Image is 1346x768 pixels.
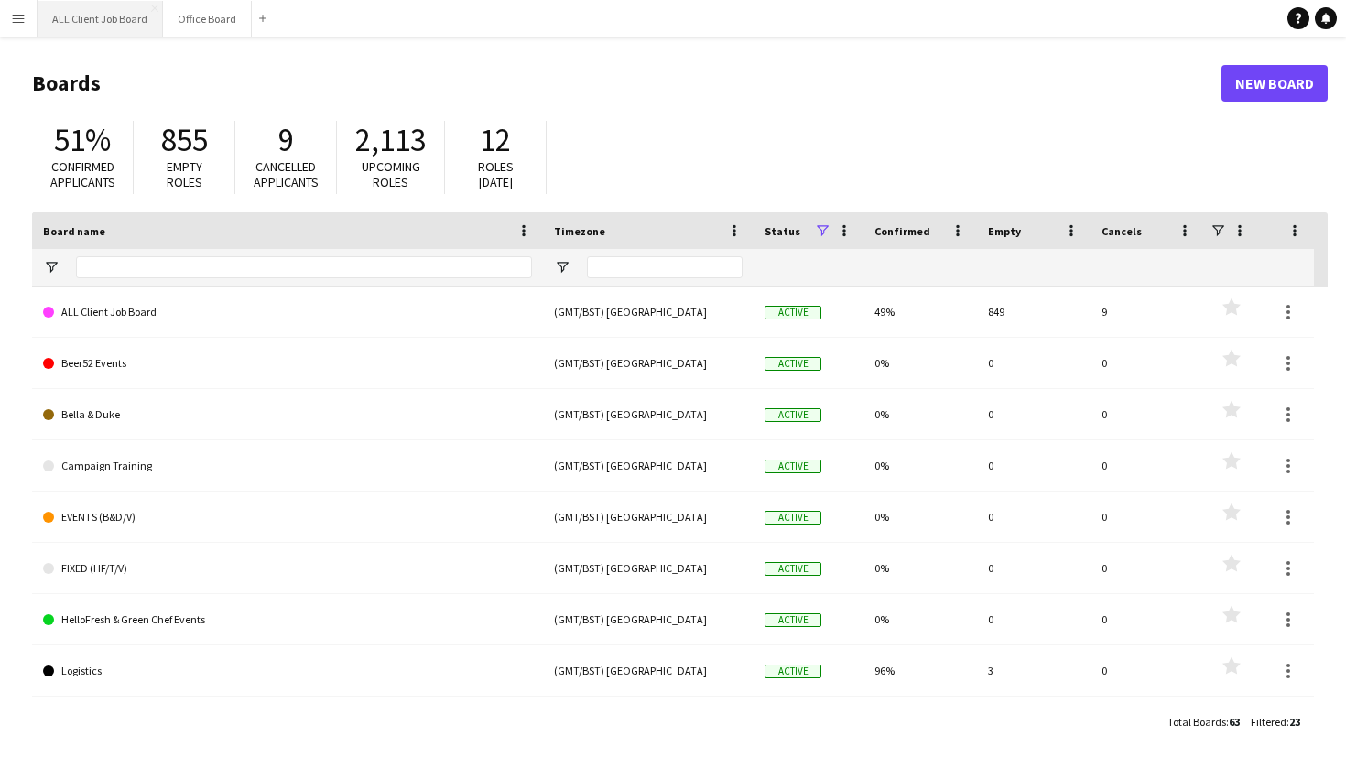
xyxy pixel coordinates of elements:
a: HelloFresh & Green Chef Events [43,594,532,645]
a: EVENTS (B&D/V) [43,492,532,543]
div: 0 [977,697,1091,747]
span: Active [765,511,821,525]
span: Active [765,562,821,576]
div: 0 [1091,338,1204,388]
div: 49% [863,287,977,337]
span: Empty [988,224,1021,238]
div: (GMT/BST) [GEOGRAPHIC_DATA] [543,645,754,696]
div: 0% [863,338,977,388]
a: FIXED (HF/T/V) [43,543,532,594]
span: Confirmed applicants [50,158,115,190]
span: Upcoming roles [362,158,420,190]
div: 0% [863,543,977,593]
a: Bella & Duke [43,389,532,440]
span: Cancels [1102,224,1142,238]
div: 96% [863,645,977,696]
span: Active [765,306,821,319]
button: Open Filter Menu [554,259,570,276]
div: : [1167,704,1240,740]
a: ALL Client Job Board [43,287,532,338]
span: Confirmed [874,224,930,238]
div: (GMT/BST) [GEOGRAPHIC_DATA] [543,287,754,337]
button: Open Filter Menu [43,259,60,276]
a: Logistics [43,645,532,697]
div: 0% [863,389,977,439]
div: : [1251,704,1300,740]
span: Roles [DATE] [478,158,514,190]
div: (GMT/BST) [GEOGRAPHIC_DATA] [543,543,754,593]
div: (GMT/BST) [GEOGRAPHIC_DATA] [543,492,754,542]
span: Active [765,613,821,627]
div: 3 [977,645,1091,696]
span: Filtered [1251,715,1286,729]
span: Timezone [554,224,605,238]
div: 0 [1091,492,1204,542]
span: 855 [161,120,208,160]
div: 0 [977,389,1091,439]
div: 0% [863,594,977,644]
div: (GMT/BST) [GEOGRAPHIC_DATA] [543,389,754,439]
span: Status [765,224,800,238]
div: 0% [863,440,977,491]
div: 0 [1091,543,1204,593]
div: 0 [1091,440,1204,491]
div: 0 [977,492,1091,542]
button: ALL Client Job Board [38,1,163,37]
div: 0 [977,543,1091,593]
a: New Board [43,697,532,748]
div: (GMT/BST) [GEOGRAPHIC_DATA] [543,440,754,491]
div: 0 [1091,389,1204,439]
input: Timezone Filter Input [587,256,743,278]
span: 23 [1289,715,1300,729]
span: 63 [1229,715,1240,729]
h1: Boards [32,70,1221,97]
span: Cancelled applicants [254,158,319,190]
button: Office Board [163,1,252,37]
span: 2,113 [355,120,426,160]
div: 0 [1091,594,1204,644]
div: 0 [1091,697,1204,747]
div: 0 [977,594,1091,644]
div: 0% [863,697,977,747]
span: Active [765,665,821,678]
input: Board name Filter Input [76,256,532,278]
a: New Board [1221,65,1328,102]
div: 0% [863,492,977,542]
span: Active [765,357,821,371]
span: 9 [278,120,294,160]
span: Board name [43,224,105,238]
div: 849 [977,287,1091,337]
span: 12 [480,120,511,160]
div: 9 [1091,287,1204,337]
div: (GMT/BST) [GEOGRAPHIC_DATA] [543,594,754,644]
div: 0 [1091,645,1204,696]
span: Active [765,460,821,473]
div: 0 [977,338,1091,388]
span: 51% [54,120,111,160]
div: (GMT/BST) [GEOGRAPHIC_DATA] [543,697,754,747]
div: (GMT/BST) [GEOGRAPHIC_DATA] [543,338,754,388]
span: Empty roles [167,158,202,190]
a: Beer52 Events [43,338,532,389]
span: Total Boards [1167,715,1226,729]
span: Active [765,408,821,422]
div: 0 [977,440,1091,491]
a: Campaign Training [43,440,532,492]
